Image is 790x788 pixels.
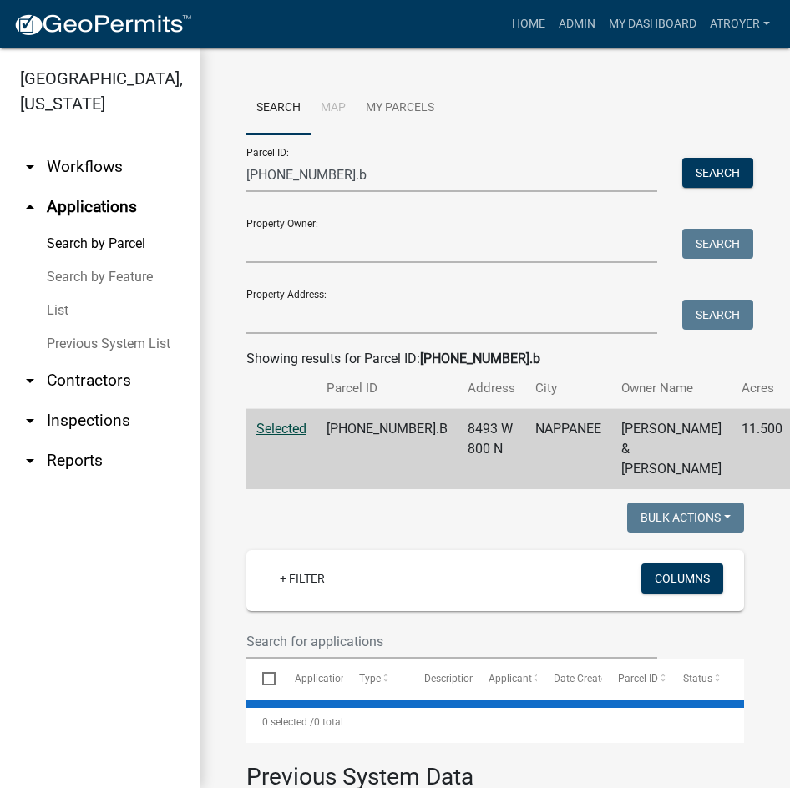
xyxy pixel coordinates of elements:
span: Status [683,673,712,684]
span: Application Number [295,673,386,684]
th: Parcel ID [317,369,458,408]
a: Search [246,82,311,135]
i: arrow_drop_down [20,411,40,431]
a: + Filter [266,563,338,594]
button: Search [682,229,753,259]
span: Description [424,673,475,684]
i: arrow_drop_down [20,371,40,391]
a: My Dashboard [602,8,703,40]
th: City [525,369,611,408]
input: Search for applications [246,624,657,659]
div: Showing results for Parcel ID: [246,349,744,369]
i: arrow_drop_down [20,157,40,177]
datatable-header-cell: Type [343,659,408,699]
datatable-header-cell: Applicant [473,659,538,699]
i: arrow_drop_down [20,451,40,471]
datatable-header-cell: Status [666,659,732,699]
a: My Parcels [356,82,444,135]
a: Selected [256,421,306,437]
th: Owner Name [611,369,732,408]
span: Date Created [554,673,612,684]
button: Bulk Actions [627,503,744,533]
button: Search [682,158,753,188]
td: [PHONE_NUMBER].B [317,409,458,490]
span: Type [359,673,381,684]
a: Admin [552,8,602,40]
strong: [PHONE_NUMBER].b [420,351,540,366]
button: Columns [641,563,723,594]
a: atroyer [703,8,777,40]
td: [PERSON_NAME] & [PERSON_NAME] [611,409,732,490]
span: Applicant [489,673,532,684]
span: 0 selected / [262,716,314,728]
datatable-header-cell: Description [408,659,473,699]
button: Search [682,300,753,330]
td: NAPPANEE [525,409,611,490]
datatable-header-cell: Application Number [278,659,343,699]
datatable-header-cell: Parcel ID [602,659,667,699]
i: arrow_drop_up [20,197,40,217]
td: 8493 W 800 N [458,409,525,490]
a: Home [505,8,552,40]
datatable-header-cell: Date Created [537,659,602,699]
datatable-header-cell: Select [246,659,278,699]
span: Parcel ID [618,673,658,684]
div: 0 total [246,701,744,743]
th: Address [458,369,525,408]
